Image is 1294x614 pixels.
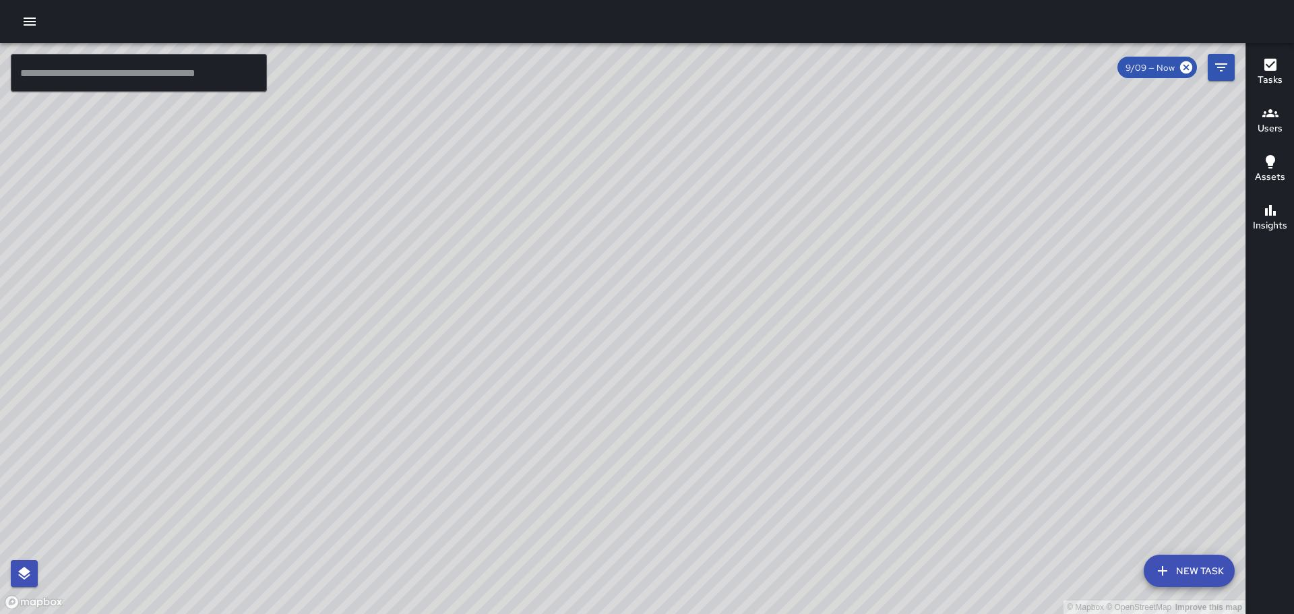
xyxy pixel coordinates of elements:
button: Filters [1208,54,1235,81]
span: 9/09 — Now [1117,62,1183,73]
button: Users [1246,97,1294,146]
h6: Assets [1255,170,1285,185]
h6: Insights [1253,218,1287,233]
button: New Task [1144,555,1235,587]
button: Assets [1246,146,1294,194]
div: 9/09 — Now [1117,57,1197,78]
button: Insights [1246,194,1294,243]
h6: Users [1258,121,1283,136]
h6: Tasks [1258,73,1283,88]
button: Tasks [1246,49,1294,97]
